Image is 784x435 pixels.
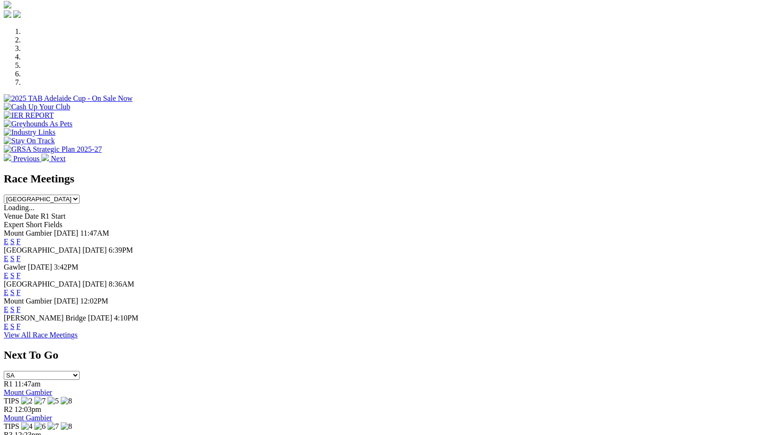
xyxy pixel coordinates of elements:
[4,322,8,330] a: E
[15,380,40,388] span: 11:47am
[4,94,133,103] img: 2025 TAB Adelaide Cup - On Sale Now
[21,397,32,405] img: 2
[10,322,15,330] a: S
[4,103,70,111] img: Cash Up Your Club
[4,155,41,163] a: Previous
[80,229,109,237] span: 11:47AM
[4,212,23,220] span: Venue
[13,10,21,18] img: twitter.svg
[26,221,42,229] span: Short
[4,422,19,430] span: TIPS
[13,155,40,163] span: Previous
[48,397,59,405] img: 5
[28,263,52,271] span: [DATE]
[4,349,780,361] h2: Next To Go
[15,405,41,413] span: 12:03pm
[4,111,54,120] img: IER REPORT
[4,128,56,137] img: Industry Links
[48,422,59,431] img: 7
[4,414,52,422] a: Mount Gambier
[4,238,8,246] a: E
[4,288,8,296] a: E
[16,288,21,296] a: F
[4,254,8,263] a: E
[10,254,15,263] a: S
[34,422,46,431] img: 6
[16,271,21,279] a: F
[41,154,49,161] img: chevron-right-pager-white.svg
[114,314,138,322] span: 4:10PM
[4,388,52,396] a: Mount Gambier
[82,246,107,254] span: [DATE]
[4,137,55,145] img: Stay On Track
[4,1,11,8] img: logo-grsa-white.png
[4,229,52,237] span: Mount Gambier
[109,246,133,254] span: 6:39PM
[4,397,19,405] span: TIPS
[16,254,21,263] a: F
[10,271,15,279] a: S
[4,263,26,271] span: Gawler
[4,10,11,18] img: facebook.svg
[4,405,13,413] span: R2
[4,154,11,161] img: chevron-left-pager-white.svg
[4,280,81,288] span: [GEOGRAPHIC_DATA]
[10,238,15,246] a: S
[24,212,39,220] span: Date
[54,263,79,271] span: 3:42PM
[61,397,72,405] img: 8
[4,271,8,279] a: E
[4,331,78,339] a: View All Race Meetings
[54,229,79,237] span: [DATE]
[51,155,65,163] span: Next
[16,322,21,330] a: F
[4,297,52,305] span: Mount Gambier
[88,314,113,322] span: [DATE]
[4,305,8,313] a: E
[34,397,46,405] img: 7
[4,145,102,154] img: GRSA Strategic Plan 2025-27
[4,120,73,128] img: Greyhounds As Pets
[54,297,79,305] span: [DATE]
[82,280,107,288] span: [DATE]
[40,212,65,220] span: R1 Start
[4,221,24,229] span: Expert
[61,422,72,431] img: 8
[16,305,21,313] a: F
[4,380,13,388] span: R1
[16,238,21,246] a: F
[10,288,15,296] a: S
[10,305,15,313] a: S
[80,297,108,305] span: 12:02PM
[4,172,780,185] h2: Race Meetings
[4,204,34,212] span: Loading...
[109,280,134,288] span: 8:36AM
[44,221,62,229] span: Fields
[4,246,81,254] span: [GEOGRAPHIC_DATA]
[21,422,32,431] img: 4
[4,314,86,322] span: [PERSON_NAME] Bridge
[41,155,65,163] a: Next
